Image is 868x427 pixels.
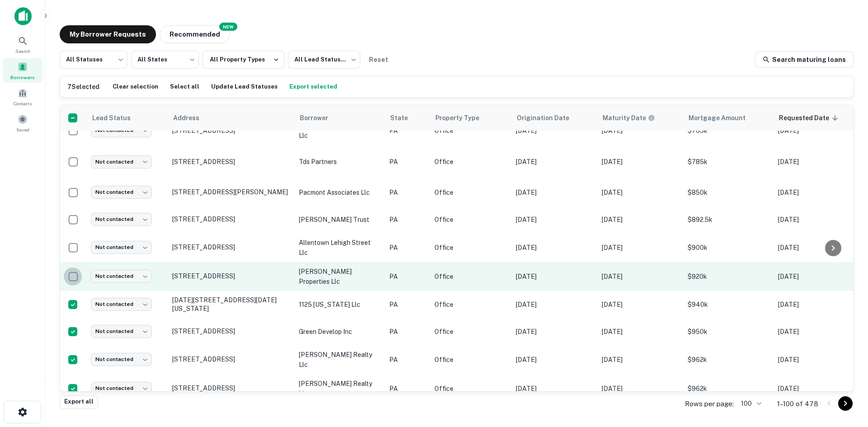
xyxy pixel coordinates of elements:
span: Requested Date [779,113,841,123]
p: [DATE] [602,355,679,365]
span: Mortgage Amount [689,113,757,123]
p: Office [434,243,507,253]
p: [PERSON_NAME] trust [299,215,380,225]
div: Not contacted [91,382,152,395]
span: State [390,113,420,123]
h6: 7 Selected [67,82,99,92]
p: Office [434,215,507,225]
p: [STREET_ADDRESS] [172,243,290,251]
th: Origination Date [511,105,597,131]
p: [DATE] [778,243,855,253]
p: [DATE] [602,384,679,394]
p: Office [434,384,507,394]
p: [STREET_ADDRESS] [172,158,290,166]
p: [DATE] [516,300,593,310]
p: [DATE] [602,272,679,282]
div: Not contacted [91,155,152,169]
div: Not contacted [91,241,152,254]
p: Office [434,126,507,136]
p: [STREET_ADDRESS] [172,127,290,135]
p: [DATE] [778,272,855,282]
p: $950k [688,327,769,337]
p: [DATE] [778,300,855,310]
p: $940k [688,300,769,310]
th: State [385,105,430,131]
th: Requested Date [774,105,859,131]
div: Not contacted [91,186,152,199]
p: [DATE] [778,157,855,167]
div: NEW [219,23,237,31]
img: capitalize-icon.png [14,7,32,25]
div: Saved [3,111,42,135]
p: [STREET_ADDRESS] [172,384,290,392]
p: PA [389,272,425,282]
span: Lead Status [92,113,142,123]
span: Saved [16,126,29,133]
div: Not contacted [91,124,152,137]
a: Borrowers [3,58,42,83]
p: Office [434,188,507,197]
p: $850k [688,188,769,197]
p: [DATE] [516,384,593,394]
span: Contacts [14,100,32,107]
p: [DATE] [778,215,855,225]
p: PA [389,355,425,365]
div: 100 [737,397,763,410]
p: Office [434,327,507,337]
button: Go to next page [838,396,853,411]
p: $892.5k [688,215,769,225]
p: PA [389,243,425,253]
p: [DATE] [602,243,679,253]
p: [STREET_ADDRESS] [172,327,290,335]
th: Borrower [294,105,385,131]
button: Reset [364,51,393,69]
div: Not contacted [91,298,152,311]
p: [PERSON_NAME] properties llc [299,267,380,286]
p: [DATE] [516,126,593,136]
span: Maturity dates displayed may be estimated. Please contact the lender for the most accurate maturi... [603,113,667,123]
p: [DATE] [602,157,679,167]
p: PA [389,215,425,225]
button: Update Lead Statuses [209,80,280,94]
p: green develop inc [299,327,380,337]
button: All Property Types [203,51,284,69]
button: Export all [60,395,98,409]
button: Select all [168,80,202,94]
div: All States [131,48,199,71]
p: [PERSON_NAME] realty llc [299,379,380,399]
button: Clear selection [110,80,160,94]
div: Chat Widget [823,355,868,398]
a: Search [3,32,42,56]
p: pacmont associates llc [299,188,380,197]
div: Not contacted [91,325,152,338]
p: $765k [688,126,769,136]
div: All Statuses [60,48,127,71]
div: Not contacted [91,353,152,366]
p: PA [389,126,425,136]
p: [DATE] [778,327,855,337]
p: $962k [688,384,769,394]
div: All Lead Statuses [288,48,360,71]
a: Search maturing loans [755,52,854,68]
p: [STREET_ADDRESS][PERSON_NAME] [172,188,290,196]
p: 1125 [US_STATE] llc [299,300,380,310]
p: Rows per page: [685,399,734,409]
p: [DATE] [778,126,855,136]
div: Maturity dates displayed may be estimated. Please contact the lender for the most accurate maturi... [603,113,655,123]
p: [STREET_ADDRESS] [172,355,290,363]
p: PA [389,300,425,310]
p: tds partners [299,157,380,167]
p: [DATE] [516,355,593,365]
span: Borrower [300,113,340,123]
span: Origination Date [517,113,581,123]
p: [DATE] [602,300,679,310]
th: Address [168,105,294,131]
p: $785k [688,157,769,167]
button: Recommended [160,25,230,43]
p: PA [389,157,425,167]
p: [DATE] [516,157,593,167]
p: [DATE] [516,327,593,337]
p: $900k [688,243,769,253]
p: [DATE] [516,215,593,225]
